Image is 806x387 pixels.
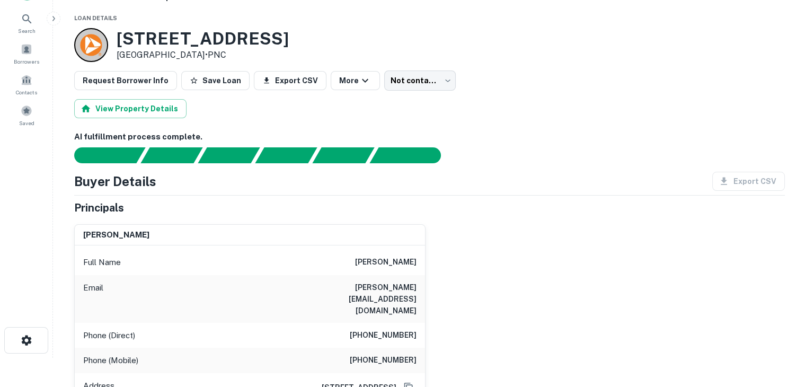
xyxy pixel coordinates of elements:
[384,71,456,91] div: Not contacted
[74,99,187,118] button: View Property Details
[350,354,417,367] h6: [PHONE_NUMBER]
[74,172,156,191] h4: Buyer Details
[117,29,289,49] h3: [STREET_ADDRESS]
[83,229,149,241] h6: [PERSON_NAME]
[331,71,380,90] button: More
[3,8,50,37] a: Search
[14,57,39,66] span: Borrowers
[3,101,50,129] a: Saved
[3,70,50,99] a: Contacts
[83,354,138,367] p: Phone (Mobile)
[255,147,317,163] div: Principals found, AI now looking for contact information...
[61,147,141,163] div: Sending borrower request to AI...
[19,119,34,127] span: Saved
[83,282,103,316] p: Email
[198,147,260,163] div: Documents found, AI parsing details...
[140,147,202,163] div: Your request is received and processing...
[16,88,37,96] span: Contacts
[355,256,417,269] h6: [PERSON_NAME]
[289,282,417,316] h6: [PERSON_NAME][EMAIL_ADDRESS][DOMAIN_NAME]
[254,71,326,90] button: Export CSV
[18,27,36,35] span: Search
[181,71,250,90] button: Save Loan
[83,256,121,269] p: Full Name
[208,50,226,60] a: PNC
[74,15,117,21] span: Loan Details
[74,71,177,90] button: Request Borrower Info
[350,329,417,342] h6: [PHONE_NUMBER]
[83,329,135,342] p: Phone (Direct)
[74,131,785,143] h6: AI fulfillment process complete.
[117,49,289,61] p: [GEOGRAPHIC_DATA] •
[370,147,454,163] div: AI fulfillment process complete.
[74,200,124,216] h5: Principals
[312,147,374,163] div: Principals found, still searching for contact information. This may take time...
[753,302,806,353] iframe: Chat Widget
[3,39,50,68] a: Borrowers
